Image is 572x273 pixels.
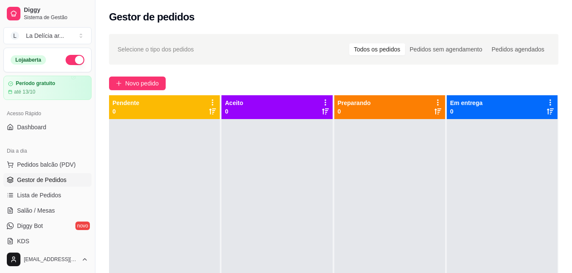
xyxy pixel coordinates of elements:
[109,77,166,90] button: Novo pedido
[66,55,84,65] button: Alterar Status
[116,80,122,86] span: plus
[112,107,139,116] p: 0
[3,3,92,24] a: DiggySistema de Gestão
[24,6,88,14] span: Diggy
[338,107,371,116] p: 0
[17,191,61,199] span: Lista de Pedidos
[450,107,483,116] p: 0
[11,55,46,65] div: Loja aberta
[11,31,19,40] span: L
[225,99,243,107] p: Aceito
[338,99,371,107] p: Preparando
[14,88,35,95] article: até 13/10
[3,144,92,158] div: Dia a dia
[3,120,92,134] a: Dashboard
[3,158,92,171] button: Pedidos balcão (PDV)
[349,43,405,55] div: Todos os pedidos
[17,123,46,131] span: Dashboard
[17,206,55,215] span: Salão / Mesas
[450,99,483,107] p: Em entrega
[405,43,487,55] div: Pedidos sem agendamento
[17,176,66,184] span: Gestor de Pedidos
[3,219,92,233] a: Diggy Botnovo
[3,234,92,248] a: KDS
[3,27,92,44] button: Select a team
[24,256,78,263] span: [EMAIL_ADDRESS][DOMAIN_NAME]
[3,107,92,120] div: Acesso Rápido
[24,14,88,21] span: Sistema de Gestão
[26,31,64,40] div: La Delícia ar ...
[3,173,92,187] a: Gestor de Pedidos
[109,10,195,24] h2: Gestor de pedidos
[3,188,92,202] a: Lista de Pedidos
[3,76,92,100] a: Período gratuitoaté 13/10
[3,204,92,217] a: Salão / Mesas
[17,222,43,230] span: Diggy Bot
[3,249,92,270] button: [EMAIL_ADDRESS][DOMAIN_NAME]
[17,237,29,245] span: KDS
[225,107,243,116] p: 0
[112,99,139,107] p: Pendente
[17,160,76,169] span: Pedidos balcão (PDV)
[118,45,194,54] span: Selecione o tipo dos pedidos
[487,43,549,55] div: Pedidos agendados
[16,80,55,87] article: Período gratuito
[125,79,159,88] span: Novo pedido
